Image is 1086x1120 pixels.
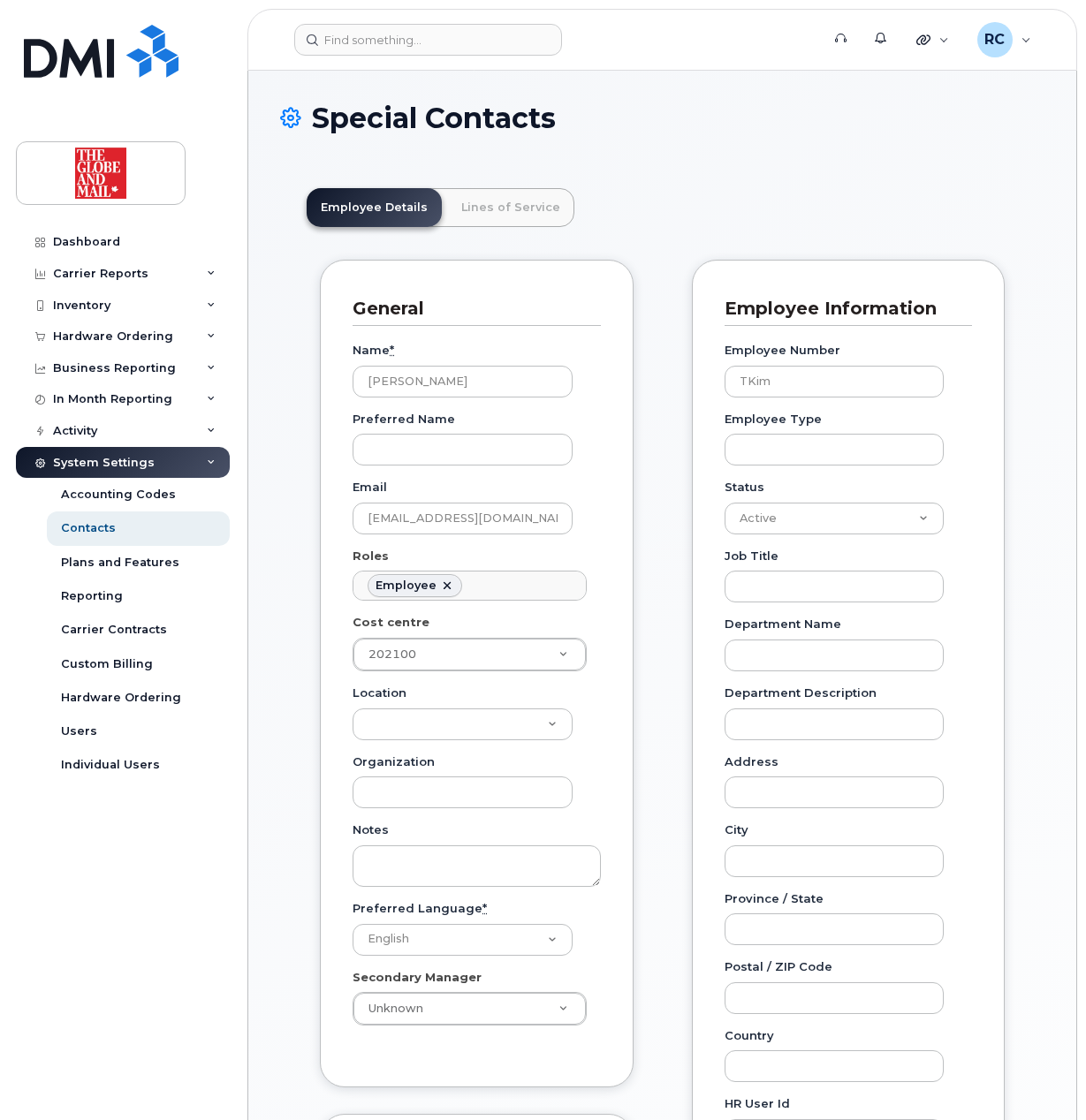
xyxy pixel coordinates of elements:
[725,890,824,907] label: Province / State
[353,821,389,838] label: Notes
[280,102,1044,133] h1: Special Contacts
[353,969,482,986] label: Secondary Manager
[353,614,429,631] label: Cost centre
[725,1027,774,1044] label: Country
[725,958,832,975] label: Postal / ZIP Code
[358,1001,423,1017] span: Unknown
[376,579,437,593] div: Employee
[368,647,416,661] span: 202100
[725,616,841,632] label: Department Name
[353,900,487,917] label: Preferred Language
[725,342,840,359] label: Employee Number
[725,1095,790,1112] label: HR user id
[353,753,435,770] label: Organization
[725,479,764,496] label: Status
[353,479,387,496] label: Email
[353,993,586,1025] a: Unknown
[353,342,394,359] label: Name
[482,901,487,915] abbr: required
[725,821,748,838] label: City
[353,685,406,701] label: Location
[725,297,960,321] h3: Employee Information
[725,548,778,564] label: Job Title
[353,411,455,428] label: Preferred Name
[353,639,586,670] a: 202100
[390,343,394,357] abbr: required
[447,188,574,227] a: Lines of Service
[725,753,778,770] label: Address
[353,548,389,564] label: Roles
[725,685,877,701] label: Department Description
[307,188,442,227] a: Employee Details
[353,297,588,321] h3: General
[725,411,822,428] label: Employee Type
